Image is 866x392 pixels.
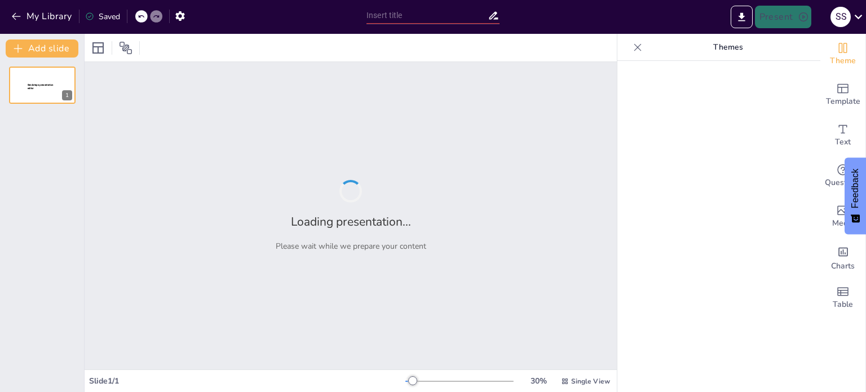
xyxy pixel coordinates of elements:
p: Please wait while we prepare your content [276,241,426,252]
div: 30 % [525,376,552,386]
button: S S [830,6,851,28]
span: Template [826,95,860,108]
span: Media [832,217,854,230]
h2: Loading presentation... [291,214,411,230]
div: Saved [85,11,120,22]
div: Add ready made slides [820,74,865,115]
button: My Library [8,7,77,25]
div: Change the overall theme [820,34,865,74]
span: Charts [831,260,855,272]
span: Text [835,136,851,148]
span: Single View [571,377,610,386]
div: Add text boxes [820,115,865,156]
span: Theme [830,55,856,67]
span: Position [119,41,132,55]
div: 1 [62,90,72,100]
div: Slide 1 / 1 [89,376,405,386]
div: Layout [89,39,107,57]
span: Feedback [850,169,860,208]
button: Add slide [6,39,78,58]
input: Insert title [366,7,488,24]
span: Questions [825,177,861,189]
div: Add charts and graphs [820,237,865,278]
div: Add images, graphics, shapes or video [820,196,865,237]
div: Add a table [820,278,865,318]
button: Feedback - Show survey [845,157,866,234]
span: Sendsteps presentation editor [28,83,54,90]
button: Cannot delete last slide [59,70,72,83]
p: Themes [647,34,809,61]
div: S S [830,7,851,27]
div: Get real-time input from your audience [820,156,865,196]
button: Duplicate Slide [43,70,56,83]
button: Export to PowerPoint [731,6,753,28]
span: Table [833,298,853,311]
div: 1 [9,67,76,104]
button: Present [755,6,811,28]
